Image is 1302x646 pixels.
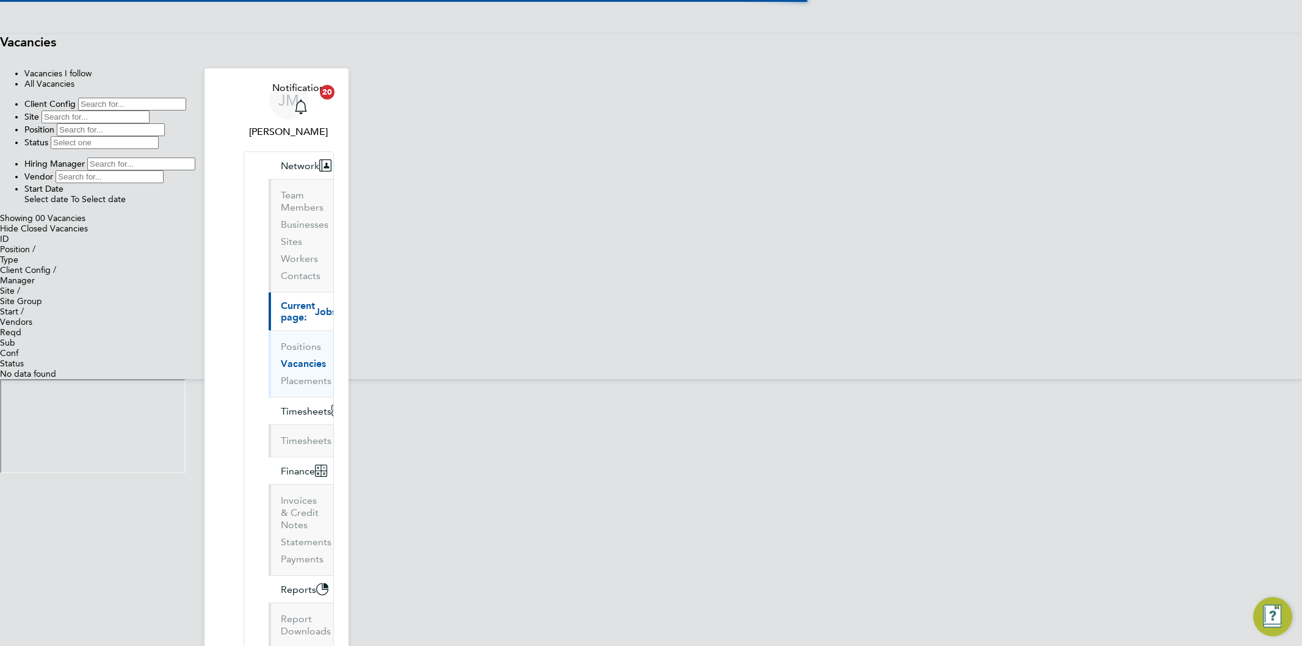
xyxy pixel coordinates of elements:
label: Position [24,124,54,135]
span: Jobs [315,306,336,318]
input: Select one [51,136,159,149]
a: Placements [281,375,331,387]
button: Network [269,152,341,179]
button: Reports [269,576,338,603]
li: All Vacancies [24,79,1302,89]
input: Search for... [42,111,150,123]
span: 20 [320,85,335,100]
span: 00 Vacancies [35,213,85,223]
label: Client Config [24,98,76,109]
a: Payments [281,553,324,565]
button: Finance [269,457,337,484]
button: Engage Resource Center [1253,597,1292,636]
span: Timesheets [281,405,331,417]
a: Contacts [281,270,320,281]
span: Reports [281,584,316,595]
button: Current page:Jobs [269,292,358,330]
div: Current page:Jobs [269,330,333,397]
span: Finance [281,465,315,477]
span: Network [281,160,319,172]
label: Site [24,111,39,122]
a: Report Downloads [281,613,331,637]
li: Vacancies I follow [24,68,1302,79]
span: Current page: [281,300,315,323]
span: Select date [24,194,68,205]
span: Notifications [272,81,329,95]
a: Vacancies [281,358,326,369]
label: Hiring Manager [24,158,85,169]
a: Timesheets [281,435,331,446]
input: Search for... [78,98,186,111]
a: Statements [281,536,331,548]
a: Invoices & Credit Notes [281,495,319,531]
a: Businesses [281,219,328,230]
label: Start Date [24,183,63,194]
label: Vendor [24,171,53,182]
a: Workers [281,253,318,264]
a: Notifications20 [272,81,329,120]
input: Search for... [56,170,164,183]
a: Positions [281,341,321,352]
input: Search for... [87,158,195,170]
a: Sites [281,236,302,247]
input: Search for... [57,123,165,136]
a: JM[PERSON_NAME] [244,81,334,139]
span: To [71,194,79,205]
a: Team Members [281,189,324,213]
span: Jo Morris [244,125,334,139]
span: Select date [82,194,126,205]
label: Status [24,137,48,148]
button: Timesheets [269,397,353,424]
